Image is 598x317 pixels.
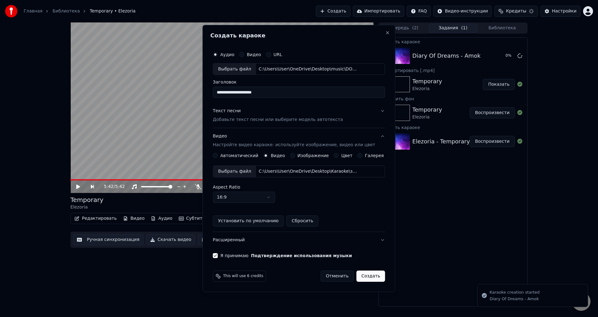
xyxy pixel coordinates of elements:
[213,142,375,148] p: Настройте видео караоке: используйте изображение, видео или цвет
[273,52,282,57] label: URL
[213,153,385,232] div: ВидеоНастройте видео караоке: используйте изображение, видео или цвет
[297,153,329,158] label: Изображение
[365,153,384,158] label: Галерея
[213,166,256,177] div: Выбрать файл
[213,103,385,128] button: Текст песниДобавьте текст песни или выберите модель автотекста
[223,274,263,279] span: This will use 6 credits
[251,253,352,258] button: Я принимаю
[287,215,319,227] button: Сбросить
[213,117,343,123] p: Добавьте текст песни или выберите модель автотекста
[213,133,375,148] div: Видео
[213,64,256,75] div: Выбрать файл
[220,253,352,258] label: Я принимаю
[213,108,241,114] div: Текст песни
[213,80,385,84] label: Заголовок
[247,52,261,57] label: Видео
[213,232,385,248] button: Расширенный
[341,153,353,158] label: Цвет
[213,128,385,153] button: ВидеоНастройте видео караоке: используйте изображение, видео или цвет
[256,168,362,175] div: C:\Users\User\OneDrive\Desktop\Karaoke\заставки\generated_video_086585bdb30a4d879570d310b6aec213.mp4
[356,271,385,282] button: Создать
[210,33,387,38] h2: Создать караоке
[271,153,285,158] label: Видео
[256,66,362,72] div: C:\Users\User\OneDrive\Desktop\music\DOD\Diary Of Dreams - Amok.mp3
[220,153,258,158] label: Автоматический
[320,271,354,282] button: Отменить
[213,185,385,189] label: Aspect Ratio
[220,52,234,57] label: Аудио
[213,215,284,227] button: Установить по умолчанию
